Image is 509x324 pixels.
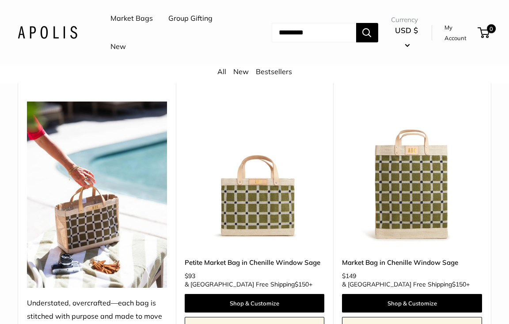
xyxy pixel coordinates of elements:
a: New [110,40,126,53]
span: Currency [391,14,422,26]
input: Search... [272,23,356,42]
img: Understated, overcrafted—each bag is stitched with purpose and made to move with your every day. [27,102,167,288]
span: & [GEOGRAPHIC_DATA] Free Shipping + [185,281,312,287]
span: USD $ [395,26,418,35]
span: $150 [452,280,466,288]
img: Market Bag in Chenille Window Sage [342,102,482,241]
img: Petite Market Bag in Chenille Window Sage [185,102,325,241]
a: Petite Market Bag in Chenille Window SagePetite Market Bag in Chenille Window Sage [185,102,325,241]
span: $149 [342,272,356,280]
a: New [233,67,249,76]
a: Petite Market Bag in Chenille Window Sage [185,257,325,267]
a: All [217,67,226,76]
a: Market Bags [110,12,153,25]
span: $150 [295,280,309,288]
a: Bestsellers [256,67,292,76]
button: Search [356,23,378,42]
a: Market Bag in Chenille Window Sage [342,257,482,267]
a: 0 [479,27,490,38]
a: Group Gifting [168,12,213,25]
button: USD $ [391,23,422,52]
span: & [GEOGRAPHIC_DATA] Free Shipping + [342,281,470,287]
a: Shop & Customize [342,294,482,313]
a: Market Bag in Chenille Window SageMarket Bag in Chenille Window Sage [342,102,482,241]
a: My Account [444,22,475,44]
img: Apolis [18,26,77,39]
span: 0 [487,24,496,33]
a: Shop & Customize [185,294,325,313]
span: $93 [185,272,195,280]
